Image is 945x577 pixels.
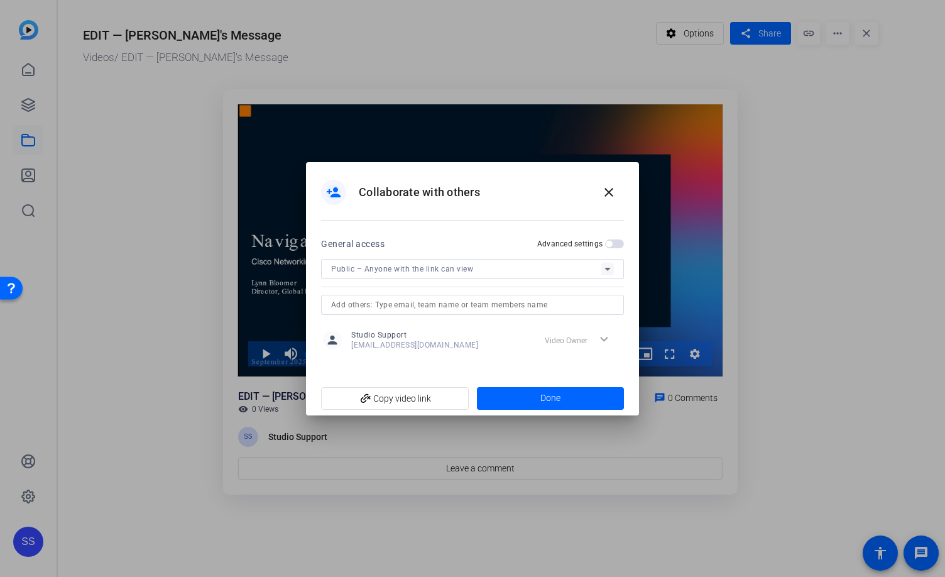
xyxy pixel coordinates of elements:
[321,387,469,410] button: Copy video link
[540,392,560,405] span: Done
[323,331,342,349] mat-icon: person
[326,185,341,200] mat-icon: person_add
[477,387,625,410] button: Done
[321,236,385,251] h2: General access
[331,265,473,273] span: Public – Anyone with the link can view
[331,387,459,410] span: Copy video link
[355,388,376,410] mat-icon: add_link
[351,340,478,350] span: [EMAIL_ADDRESS][DOMAIN_NAME]
[601,185,616,200] mat-icon: close
[351,330,478,340] span: Studio Support
[331,297,614,312] input: Add others: Type email, team name or team members name
[359,185,480,200] h1: Collaborate with others
[537,239,603,249] h2: Advanced settings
